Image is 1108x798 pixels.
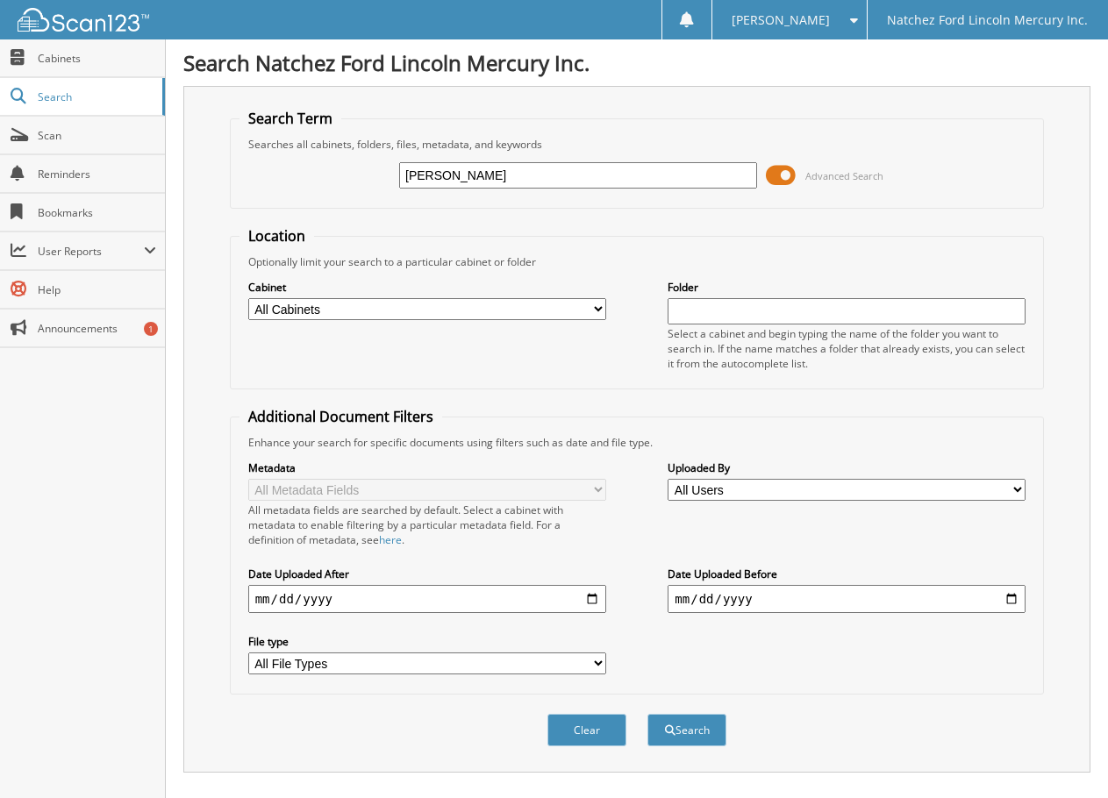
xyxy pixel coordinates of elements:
[38,282,156,297] span: Help
[248,585,606,613] input: start
[38,244,144,259] span: User Reports
[239,109,341,128] legend: Search Term
[248,460,606,475] label: Metadata
[248,280,606,295] label: Cabinet
[248,502,606,547] div: All metadata fields are searched by default. Select a cabinet with metadata to enable filtering b...
[239,435,1035,450] div: Enhance your search for specific documents using filters such as date and file type.
[668,280,1026,295] label: Folder
[18,8,149,32] img: scan123-logo-white.svg
[38,89,154,104] span: Search
[668,585,1026,613] input: end
[547,714,626,746] button: Clear
[887,15,1088,25] span: Natchez Ford Lincoln Mercury Inc.
[732,15,830,25] span: [PERSON_NAME]
[647,714,726,746] button: Search
[38,321,156,336] span: Announcements
[248,634,606,649] label: File type
[668,326,1026,371] div: Select a cabinet and begin typing the name of the folder you want to search in. If the name match...
[183,48,1090,77] h1: Search Natchez Ford Lincoln Mercury Inc.
[38,51,156,66] span: Cabinets
[38,128,156,143] span: Scan
[38,167,156,182] span: Reminders
[668,460,1026,475] label: Uploaded By
[239,226,314,246] legend: Location
[38,205,156,220] span: Bookmarks
[239,137,1035,152] div: Searches all cabinets, folders, files, metadata, and keywords
[239,407,442,426] legend: Additional Document Filters
[144,322,158,336] div: 1
[805,169,883,182] span: Advanced Search
[668,566,1026,581] label: Date Uploaded Before
[239,254,1035,269] div: Optionally limit your search to a particular cabinet or folder
[248,566,606,581] label: Date Uploaded After
[379,532,402,547] a: here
